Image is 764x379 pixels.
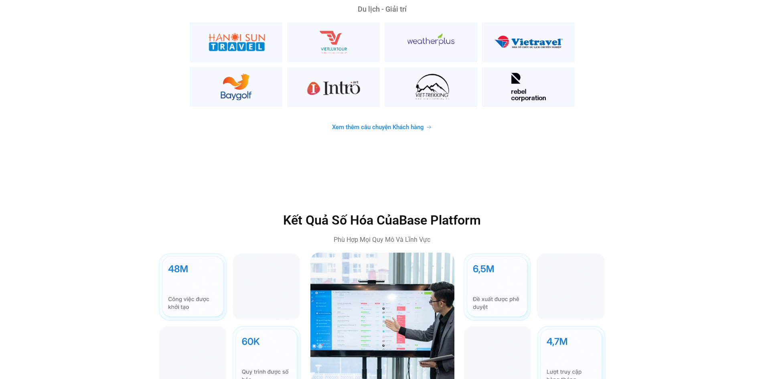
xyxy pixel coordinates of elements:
[212,235,553,245] p: Phù Hợp Mọi Quy Mô Và Lĩnh Vực
[190,6,575,13] div: Du lịch - Giải trí
[332,124,424,130] span: Xem thêm câu chuyện Khách hàng
[212,212,553,229] h2: Kết Quả Số Hóa Của
[399,213,481,228] span: Base Platform
[322,120,442,135] a: Xem thêm câu chuyện Khách hàng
